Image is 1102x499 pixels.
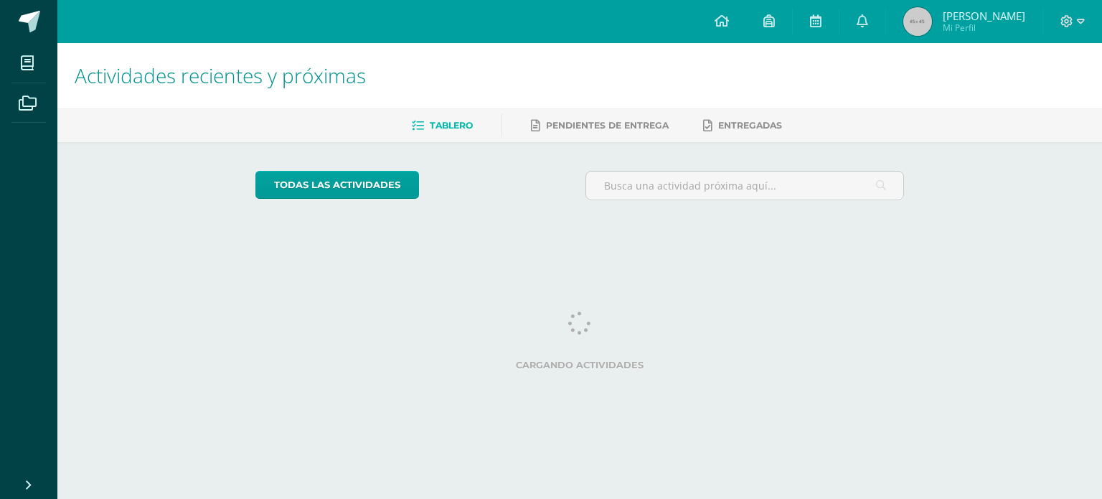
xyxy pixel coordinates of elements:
[255,360,905,370] label: Cargando actividades
[943,9,1025,23] span: [PERSON_NAME]
[412,114,473,137] a: Tablero
[546,120,669,131] span: Pendientes de entrega
[703,114,782,137] a: Entregadas
[586,172,904,200] input: Busca una actividad próxima aquí...
[531,114,669,137] a: Pendientes de entrega
[430,120,473,131] span: Tablero
[718,120,782,131] span: Entregadas
[255,171,419,199] a: todas las Actividades
[75,62,366,89] span: Actividades recientes y próximas
[943,22,1025,34] span: Mi Perfil
[903,7,932,36] img: 45x45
